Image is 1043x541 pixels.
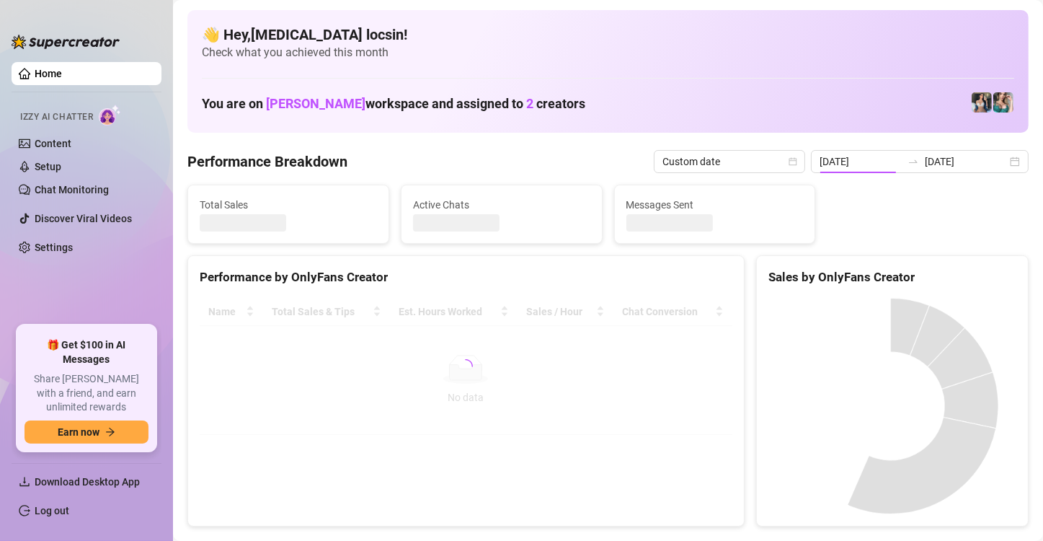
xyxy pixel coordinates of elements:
[907,156,919,167] span: to
[187,151,347,172] h4: Performance Breakdown
[907,156,919,167] span: swap-right
[200,197,377,213] span: Total Sales
[768,268,1016,287] div: Sales by OnlyFans Creator
[35,161,61,172] a: Setup
[35,138,71,149] a: Content
[35,242,73,253] a: Settings
[99,105,121,126] img: AI Chatter
[35,68,62,79] a: Home
[266,96,365,111] span: [PERSON_NAME]
[662,151,796,172] span: Custom date
[626,197,804,213] span: Messages Sent
[105,427,115,437] span: arrow-right
[993,92,1013,113] img: Zaddy
[413,197,590,213] span: Active Chats
[25,421,148,444] button: Earn nowarrow-right
[457,358,474,375] span: loading
[35,505,69,516] a: Log out
[820,154,902,170] input: Start date
[25,372,148,415] span: Share [PERSON_NAME] with a friend, and earn unlimited rewards
[19,476,30,488] span: download
[25,338,148,366] span: 🎁 Get $100 in AI Messages
[35,184,109,195] a: Chat Monitoring
[972,92,992,113] img: Katy
[202,96,585,112] h1: You are on workspace and assigned to creators
[789,157,797,166] span: calendar
[35,213,132,224] a: Discover Viral Videos
[202,45,1014,61] span: Check what you achieved this month
[20,110,93,124] span: Izzy AI Chatter
[200,268,732,287] div: Performance by OnlyFans Creator
[12,35,120,49] img: logo-BBDzfeDw.svg
[925,154,1007,170] input: End date
[202,25,1014,45] h4: 👋 Hey, [MEDICAL_DATA] locsin !
[35,476,140,488] span: Download Desktop App
[526,96,533,111] span: 2
[58,426,99,438] span: Earn now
